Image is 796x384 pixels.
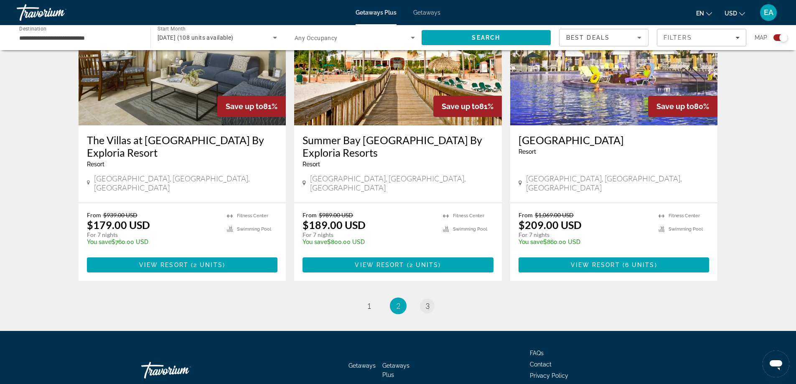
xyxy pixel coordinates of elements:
button: Filters [657,29,746,46]
a: Getaways [413,9,440,16]
span: $1,069.00 USD [535,211,574,219]
iframe: Button to launch messaging window [763,351,789,377]
span: Swimming Pool [237,226,271,232]
span: From [303,211,317,219]
span: Fitness Center [237,213,268,219]
span: View Resort [571,262,620,268]
span: Fitness Center [669,213,700,219]
a: Getaways Plus [382,362,409,378]
p: $760.00 USD [87,239,219,245]
span: From [519,211,533,219]
span: Any Occupancy [295,35,338,41]
a: Travorium [17,2,100,23]
span: 6 units [625,262,655,268]
span: Best Deals [566,34,610,41]
div: 81% [433,96,502,117]
a: Summer Bay [GEOGRAPHIC_DATA] By Exploria Resorts [303,134,493,159]
span: 1 [367,301,371,310]
a: Contact [530,361,552,368]
button: View Resort(2 units) [87,257,278,272]
button: Change language [696,7,712,19]
a: Go Home [141,358,225,383]
div: 81% [217,96,286,117]
a: Getaways [348,362,376,369]
p: $800.00 USD [303,239,435,245]
span: [DATE] (108 units available) [158,34,234,41]
span: USD [725,10,737,17]
button: Change currency [725,7,745,19]
span: Start Month [158,26,186,32]
a: Privacy Policy [530,372,568,379]
button: Search [422,30,551,45]
span: ( ) [620,262,657,268]
span: Search [472,34,500,41]
p: For 7 nights [519,231,651,239]
span: Save up to [656,102,694,111]
span: You save [303,239,327,245]
p: $189.00 USD [303,219,366,231]
span: Swimming Pool [453,226,487,232]
button: User Menu [758,4,779,21]
span: Fitness Center [453,213,484,219]
span: You save [519,239,543,245]
span: Swimming Pool [669,226,703,232]
span: You save [87,239,112,245]
span: From [87,211,101,219]
button: View Resort(6 units) [519,257,710,272]
div: 80% [648,96,717,117]
button: View Resort(2 units) [303,257,493,272]
span: View Resort [139,262,188,268]
span: Resort [303,161,320,168]
span: View Resort [355,262,404,268]
span: Resort [519,148,536,155]
span: $989.00 USD [319,211,353,219]
span: Destination [19,25,46,31]
span: [GEOGRAPHIC_DATA], [GEOGRAPHIC_DATA], [GEOGRAPHIC_DATA] [94,174,277,192]
p: $860.00 USD [519,239,651,245]
span: 2 [396,301,400,310]
nav: Pagination [79,298,718,314]
span: ( ) [188,262,225,268]
span: Map [755,32,767,43]
a: The Villas at [GEOGRAPHIC_DATA] By Exploria Resort [87,134,278,159]
a: Getaways Plus [356,9,397,16]
span: 3 [425,301,430,310]
span: Save up to [442,102,479,111]
span: [GEOGRAPHIC_DATA], [GEOGRAPHIC_DATA], [GEOGRAPHIC_DATA] [526,174,710,192]
p: $179.00 USD [87,219,150,231]
span: EA [764,8,773,17]
span: 2 units [193,262,223,268]
span: [GEOGRAPHIC_DATA], [GEOGRAPHIC_DATA], [GEOGRAPHIC_DATA] [310,174,493,192]
span: Resort [87,161,104,168]
p: For 7 nights [87,231,219,239]
p: For 7 nights [303,231,435,239]
span: ( ) [404,262,441,268]
p: $209.00 USD [519,219,582,231]
span: Save up to [226,102,263,111]
a: [GEOGRAPHIC_DATA] [519,134,710,146]
span: $939.00 USD [103,211,137,219]
a: FAQs [530,350,544,356]
span: Filters [664,34,692,41]
span: en [696,10,704,17]
input: Select destination [19,33,140,43]
mat-select: Sort by [566,33,641,43]
span: 2 units [409,262,439,268]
